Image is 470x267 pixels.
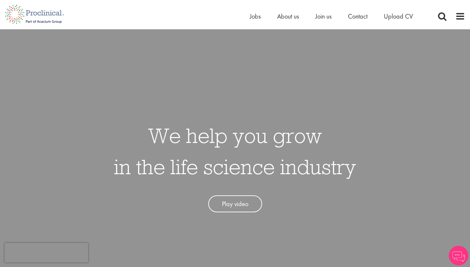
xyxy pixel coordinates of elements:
[449,246,468,265] img: Chatbot
[384,12,413,21] a: Upload CV
[277,12,299,21] a: About us
[208,195,262,213] a: Play video
[250,12,261,21] a: Jobs
[315,12,332,21] a: Join us
[114,120,356,182] h1: We help you grow in the life science industry
[348,12,368,21] a: Contact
